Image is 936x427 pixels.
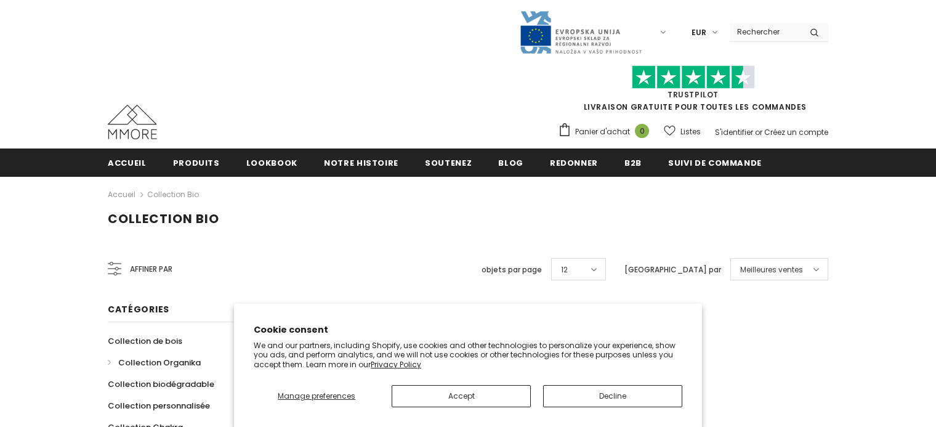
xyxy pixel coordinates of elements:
[254,385,379,407] button: Manage preferences
[635,124,649,138] span: 0
[108,395,210,417] a: Collection personnalisée
[715,127,753,137] a: S'identifier
[668,157,762,169] span: Suivi de commande
[498,148,523,176] a: Blog
[498,157,523,169] span: Blog
[624,157,642,169] span: B2B
[254,323,682,336] h2: Cookie consent
[550,157,598,169] span: Redonner
[108,105,157,139] img: Cas MMORE
[108,303,169,315] span: Catégories
[108,330,182,352] a: Collection de bois
[108,352,201,373] a: Collection Organika
[108,148,147,176] a: Accueil
[108,373,214,395] a: Collection biodégradable
[558,71,828,112] span: LIVRAISON GRATUITE POUR TOUTES LES COMMANDES
[519,26,642,37] a: Javni Razpis
[668,89,719,100] a: TrustPilot
[173,157,220,169] span: Produits
[392,385,531,407] button: Accept
[543,385,682,407] button: Decline
[130,262,172,276] span: Affiner par
[118,357,201,368] span: Collection Organika
[278,391,355,401] span: Manage preferences
[108,335,182,347] span: Collection de bois
[108,378,214,390] span: Collection biodégradable
[371,359,421,370] a: Privacy Policy
[624,148,642,176] a: B2B
[246,157,297,169] span: Lookbook
[624,264,721,276] label: [GEOGRAPHIC_DATA] par
[254,341,682,370] p: We and our partners, including Shopify, use cookies and other technologies to personalize your ex...
[108,210,219,227] span: Collection Bio
[558,123,655,141] a: Panier d'achat 0
[561,264,568,276] span: 12
[108,400,210,412] span: Collection personnalisée
[680,126,701,138] span: Listes
[108,157,147,169] span: Accueil
[668,148,762,176] a: Suivi de commande
[147,189,199,200] a: Collection Bio
[730,23,801,41] input: Search Site
[755,127,762,137] span: or
[425,157,472,169] span: soutenez
[108,187,135,202] a: Accueil
[173,148,220,176] a: Produits
[324,148,398,176] a: Notre histoire
[425,148,472,176] a: soutenez
[632,65,755,89] img: Faites confiance aux étoiles pilotes
[692,26,706,39] span: EUR
[764,127,828,137] a: Créez un compte
[324,157,398,169] span: Notre histoire
[740,264,803,276] span: Meilleures ventes
[575,126,630,138] span: Panier d'achat
[519,10,642,55] img: Javni Razpis
[482,264,542,276] label: objets par page
[550,148,598,176] a: Redonner
[664,121,701,142] a: Listes
[246,148,297,176] a: Lookbook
